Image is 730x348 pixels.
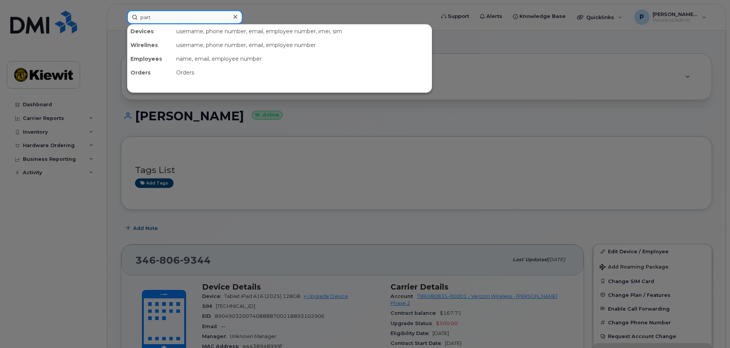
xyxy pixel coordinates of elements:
[173,52,432,66] div: name, email, employee number
[127,52,173,66] div: Employees
[173,66,432,79] div: Orders
[127,66,173,79] div: Orders
[173,38,432,52] div: username, phone number, email, employee number
[127,38,173,52] div: Wirelines
[127,24,173,38] div: Devices
[697,315,724,342] iframe: Messenger Launcher
[173,24,432,38] div: username, phone number, email, employee number, imei, sim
